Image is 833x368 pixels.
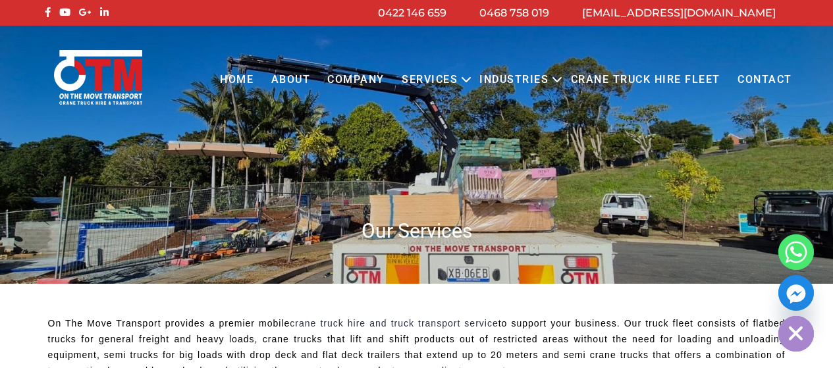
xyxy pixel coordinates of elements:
[729,62,801,98] a: Contact
[290,318,498,329] a: crane truck hire and truck transport service
[211,62,262,98] a: Home
[41,218,792,244] h1: Our Services
[51,49,145,106] img: Otmtransport
[582,7,776,19] a: [EMAIL_ADDRESS][DOMAIN_NAME]
[378,7,446,19] a: 0422 146 659
[778,275,814,311] a: Facebook_Messenger
[393,62,466,98] a: Services
[479,7,549,19] a: 0468 758 019
[778,234,814,270] a: Whatsapp
[319,62,393,98] a: COMPANY
[262,62,319,98] a: About
[471,62,557,98] a: Industries
[562,62,728,98] a: Crane Truck Hire Fleet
